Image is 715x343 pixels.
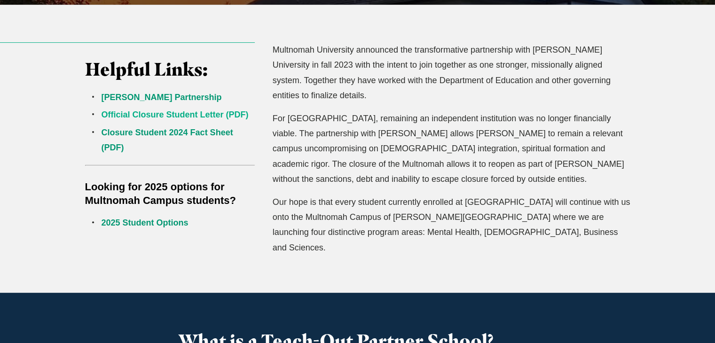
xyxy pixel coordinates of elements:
[102,93,222,102] a: [PERSON_NAME] Partnership
[102,128,233,152] a: Closure Student 2024 Fact Sheet (PDF)
[273,111,630,187] p: For [GEOGRAPHIC_DATA], remaining an independent institution was no longer financially viable. The...
[273,195,630,256] p: Our hope is that every student currently enrolled at [GEOGRAPHIC_DATA] will continue with us onto...
[85,180,255,208] h5: Looking for 2025 options for Multnomah Campus students?
[102,110,249,119] a: Official Closure Student Letter (PDF)
[85,59,255,80] h3: Helpful Links:
[102,218,189,227] a: 2025 Student Options
[273,42,630,103] p: Multnomah University announced the transformative partnership with [PERSON_NAME] University in fa...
